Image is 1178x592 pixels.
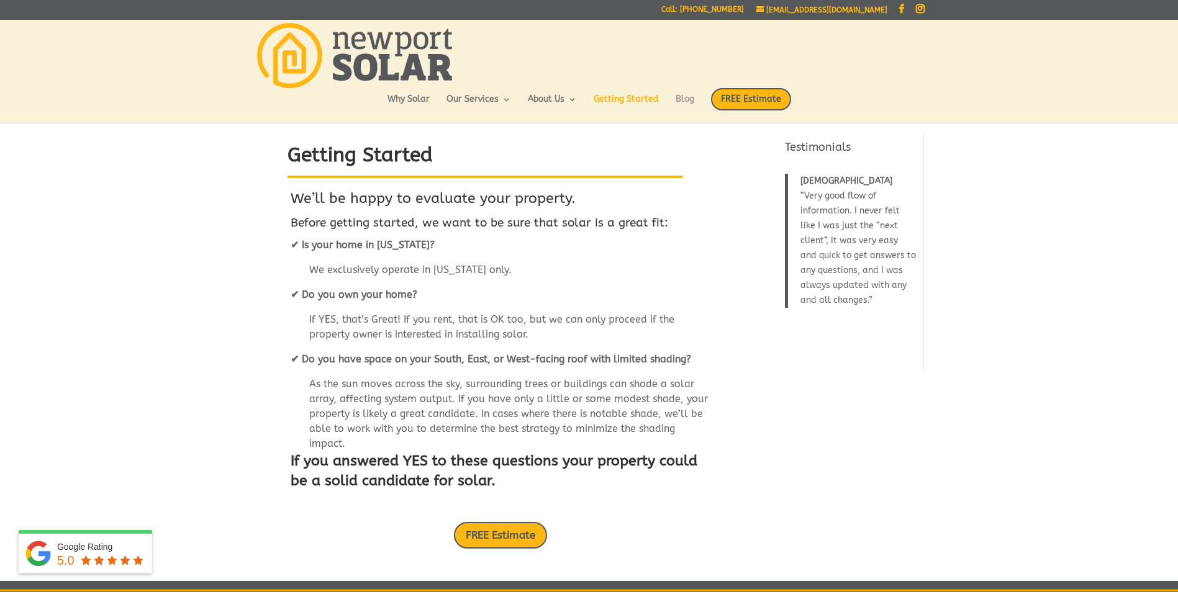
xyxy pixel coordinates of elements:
[454,522,547,549] a: FREE Estimate
[57,554,75,567] span: 5.0
[291,239,435,251] strong: ✔ Is your home in [US_STATE]?
[711,88,791,110] span: FREE Estimate
[291,215,710,238] h4: Before getting started, we want to be sure that solar is a great fit:
[676,95,694,116] a: Blog
[661,6,744,19] a: Call: [PHONE_NUMBER]
[291,289,417,300] strong: ✔ Do you own your home?
[756,6,887,14] a: [EMAIL_ADDRESS][DOMAIN_NAME]
[257,23,452,88] img: Newport Solar | Solar Energy Optimized.
[291,189,710,215] h3: We’ll be happy to evaluate your property.
[711,88,791,123] a: FREE Estimate
[291,452,697,489] strong: If you answered YES to these questions your property could be a solid candidate for solar.
[291,353,691,365] strong: ✔ Do you have space on your South, East, or West-facing roof with limited shading?
[291,262,710,287] p: We exclusively operate in [US_STATE] only.
[594,95,659,116] a: Getting Started
[387,95,430,116] a: Why Solar
[800,176,892,186] span: [DEMOGRAPHIC_DATA]
[785,174,916,308] blockquote: Very good flow of information. I never felt like I was just the “next client”, it was very easy a...
[785,140,916,161] h4: Testimonials
[288,143,433,166] strong: Getting Started
[291,312,710,352] p: If YES, that’s Great! If you rent, that is OK too, but we can only proceed if the property owner ...
[291,377,710,451] p: As the sun moves across the sky, surrounding trees or buildings can shade a solar array, affectin...
[446,95,511,116] a: Our Services
[528,95,577,116] a: About Us
[57,540,146,553] div: Google Rating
